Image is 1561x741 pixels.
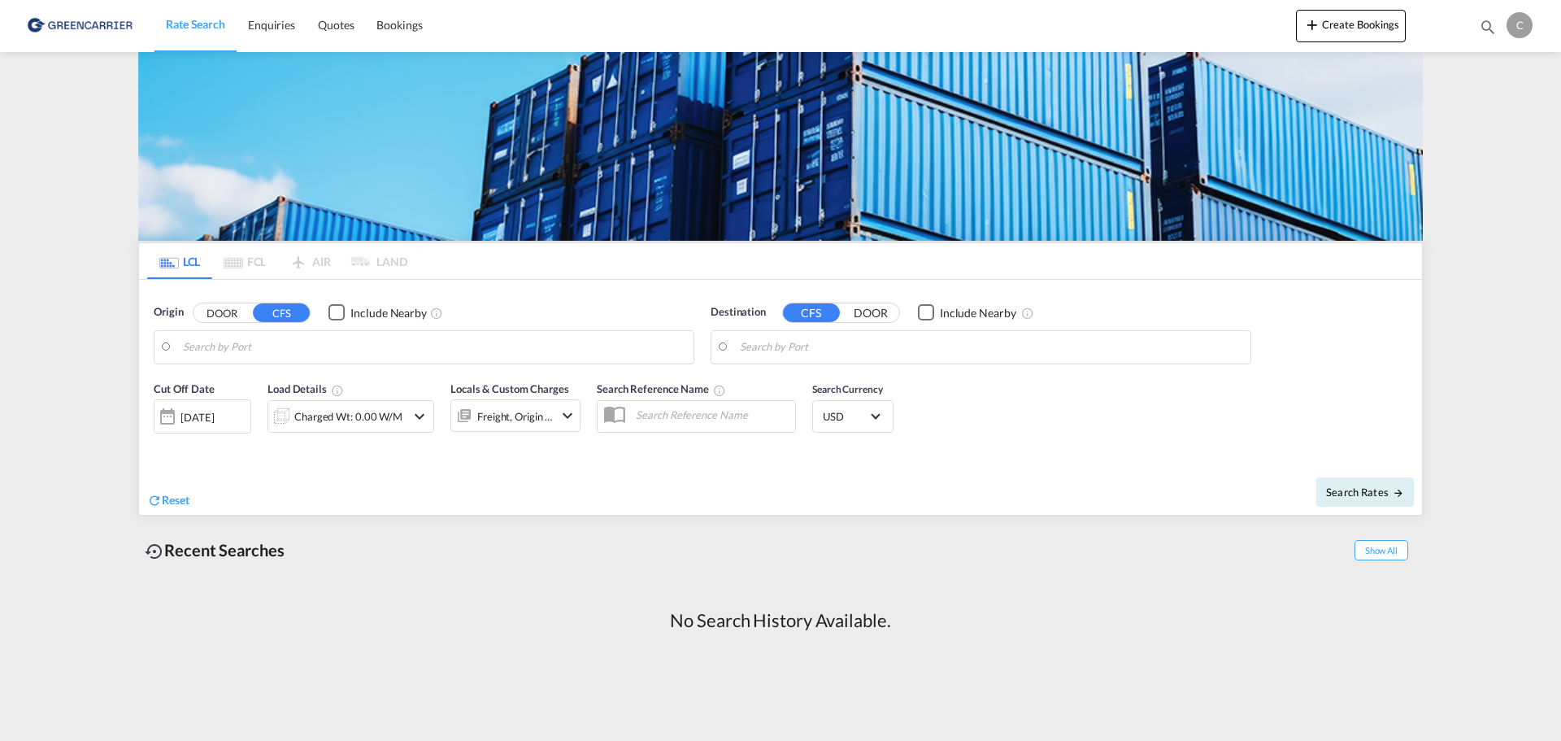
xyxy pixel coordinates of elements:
[147,243,407,279] md-pagination-wrapper: Use the left and right arrow keys to navigate between tabs
[628,403,795,427] input: Search Reference Name
[183,335,685,360] input: Search by Port
[318,18,354,32] span: Quotes
[154,304,183,320] span: Origin
[1326,486,1404,499] span: Search Rates
[450,399,580,432] div: Freight Origin Destinationicon-chevron-down
[154,432,166,454] md-datepicker: Select
[1354,540,1408,560] span: Show All
[376,18,422,32] span: Bookings
[918,304,1016,321] md-checkbox: Checkbox No Ink
[1507,12,1533,38] div: C
[740,335,1242,360] input: Search by Port
[138,532,291,569] div: Recent Searches
[138,52,1423,241] img: GreenCarrierFCL_LCL.png
[147,492,189,510] div: icon-refreshReset
[248,18,295,32] span: Enquiries
[139,280,1422,515] div: Origin DOOR CFS Checkbox No InkUnchecked: Ignores neighbouring ports when fetching rates.Checked ...
[823,409,868,424] span: USD
[1393,487,1404,499] md-icon: icon-arrow-right
[328,304,427,321] md-checkbox: Checkbox No Ink
[1316,477,1414,507] button: Search Ratesicon-arrow-right
[597,382,726,395] span: Search Reference Name
[267,382,344,395] span: Load Details
[1296,10,1406,42] button: icon-plus 400-fgCreate Bookings
[1021,307,1034,320] md-icon: Unchecked: Ignores neighbouring ports when fetching rates.Checked : Includes neighbouring ports w...
[842,303,899,322] button: DOOR
[267,400,434,433] div: Charged Wt: 0.00 W/Micon-chevron-down
[477,405,554,428] div: Freight Origin Destination
[940,305,1016,321] div: Include Nearby
[154,382,215,395] span: Cut Off Date
[670,608,890,634] div: No Search History Available.
[331,384,344,397] md-icon: Chargeable Weight
[430,307,443,320] md-icon: Unchecked: Ignores neighbouring ports when fetching rates.Checked : Includes neighbouring ports w...
[713,384,726,397] md-icon: Your search will be saved by the below given name
[410,407,429,426] md-icon: icon-chevron-down
[450,382,569,395] span: Locals & Custom Charges
[162,493,189,507] span: Reset
[812,383,883,395] span: Search Currency
[1479,18,1497,42] div: icon-magnify
[783,303,840,322] button: CFS
[193,303,250,322] button: DOOR
[147,243,212,279] md-tab-item: LCL
[1302,15,1322,34] md-icon: icon-plus 400-fg
[154,399,251,434] div: [DATE]
[24,7,134,44] img: b0b18ec08afe11efb1d4932555f5f09d.png
[821,404,885,428] md-select: Select Currency: $ USDUnited States Dollar
[350,305,427,321] div: Include Nearby
[558,406,577,425] md-icon: icon-chevron-down
[1479,18,1497,36] md-icon: icon-magnify
[253,303,310,322] button: CFS
[166,17,225,31] span: Rate Search
[294,405,402,428] div: Charged Wt: 0.00 W/M
[711,304,766,320] span: Destination
[180,410,214,425] div: [DATE]
[147,493,162,508] md-icon: icon-refresh
[145,542,164,561] md-icon: icon-backup-restore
